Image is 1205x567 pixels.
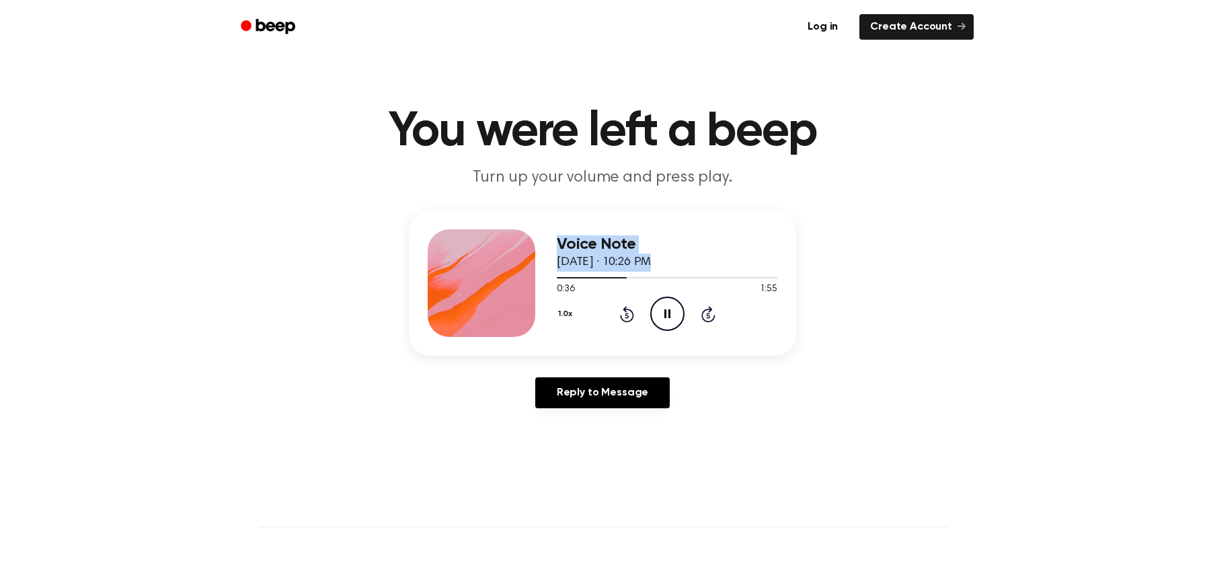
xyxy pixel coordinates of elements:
[258,108,947,156] h1: You were left a beep
[760,282,777,297] span: 1:55
[557,235,777,254] h3: Voice Note
[557,256,651,268] span: [DATE] · 10:26 PM
[557,303,577,326] button: 1.0x
[859,14,974,40] a: Create Account
[535,377,670,408] a: Reply to Message
[231,14,307,40] a: Beep
[794,11,851,42] a: Log in
[557,282,574,297] span: 0:36
[344,167,861,189] p: Turn up your volume and press play.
